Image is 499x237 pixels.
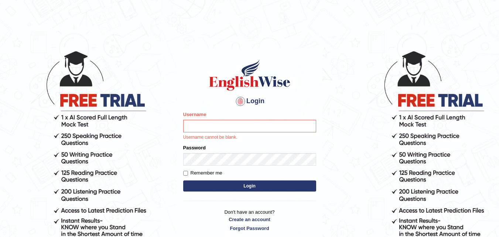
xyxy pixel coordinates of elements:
[183,171,188,176] input: Remember me
[183,111,206,118] label: Username
[208,58,292,92] img: Logo of English Wise sign in for intelligent practice with AI
[183,144,206,151] label: Password
[183,134,316,141] p: Username cannot be blank.
[183,216,316,223] a: Create an account
[183,95,316,107] h4: Login
[183,169,222,177] label: Remember me
[183,209,316,231] p: Don't have an account?
[183,180,316,192] button: Login
[183,225,316,232] a: Forgot Password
